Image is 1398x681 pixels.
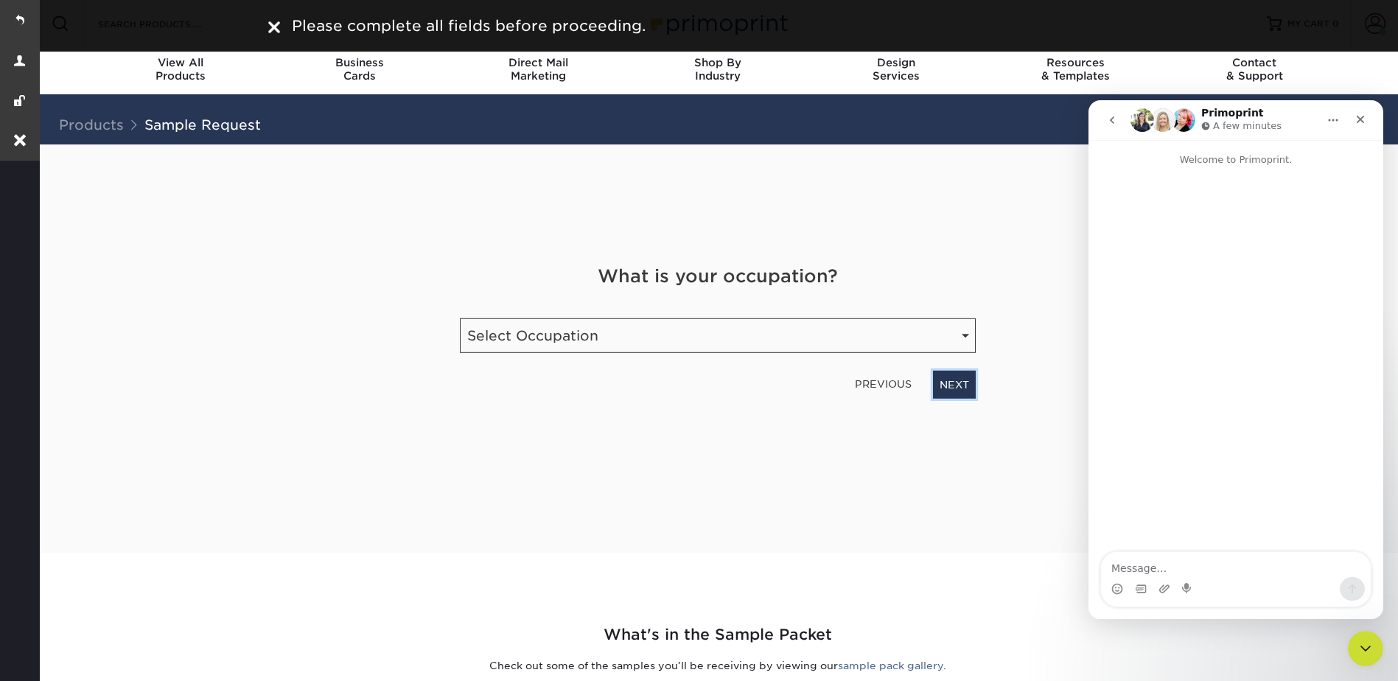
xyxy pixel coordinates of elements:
[59,116,124,133] a: Products
[628,56,807,83] div: Industry
[287,624,1149,646] h2: What's in the Sample Packet
[449,56,628,83] div: Marketing
[460,263,976,290] h4: What is your occupation?
[807,47,986,94] a: DesignServices
[287,658,1149,673] p: Check out some of the samples you’ll be receiving by viewing our .
[270,47,449,94] a: BusinessCards
[91,56,270,83] div: Products
[144,116,261,133] a: Sample Request
[807,56,986,83] div: Services
[449,56,628,69] span: Direct Mail
[986,56,1165,69] span: Resources
[1165,56,1344,83] div: & Support
[1165,47,1344,94] a: Contact& Support
[807,56,986,69] span: Design
[986,47,1165,94] a: Resources& Templates
[270,56,449,83] div: Cards
[270,56,449,69] span: Business
[91,56,270,69] span: View All
[1088,100,1383,619] iframe: Intercom live chat
[628,56,807,69] span: Shop By
[933,371,976,399] a: NEXT
[292,17,646,35] span: Please complete all fields before proceeding.
[449,47,628,94] a: Direct MailMarketing
[849,372,918,396] a: PREVIOUS
[1165,56,1344,69] span: Contact
[268,21,280,33] img: close
[838,660,943,671] a: sample pack gallery
[91,47,270,94] a: View AllProducts
[628,47,807,94] a: Shop ByIndustry
[1348,631,1383,666] iframe: Intercom live chat
[986,56,1165,83] div: & Templates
